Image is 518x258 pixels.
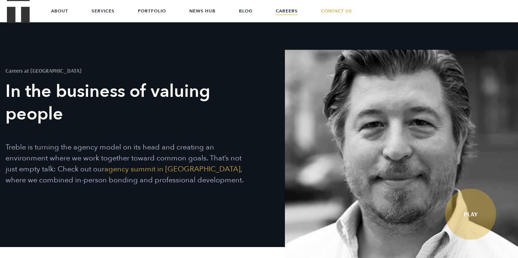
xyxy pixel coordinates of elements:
[5,80,246,125] h3: In the business of valuing people
[445,189,496,240] a: Watch Video
[5,68,246,73] h1: Careers at [GEOGRAPHIC_DATA]
[104,164,240,174] a: agency summit in [GEOGRAPHIC_DATA]
[5,142,246,186] p: Treble is turning the agency model on its head and creating an environment where we work together...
